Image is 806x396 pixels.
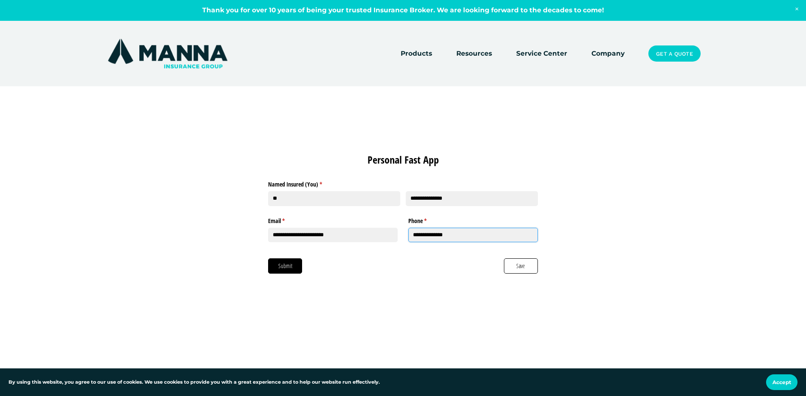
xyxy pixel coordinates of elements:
[766,374,798,390] button: Accept
[516,261,526,271] span: Save
[591,48,625,59] a: Company
[268,153,537,167] h1: Personal Fast App
[8,379,380,386] p: By using this website, you agree to our use of cookies. We use cookies to provide you with a grea...
[772,379,791,385] span: Accept
[268,258,302,274] button: Submit
[456,48,492,59] a: folder dropdown
[268,191,400,206] input: First
[504,258,538,274] button: Save
[401,48,432,59] a: folder dropdown
[106,37,229,70] img: Manna Insurance Group
[401,48,432,59] span: Products
[648,45,700,62] a: Get a Quote
[268,214,398,225] label: Email
[268,178,537,189] legend: Named Insured (You)
[516,48,567,59] a: Service Center
[406,191,538,206] input: Last
[456,48,492,59] span: Resources
[278,261,293,271] span: Submit
[408,214,538,225] label: Phone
